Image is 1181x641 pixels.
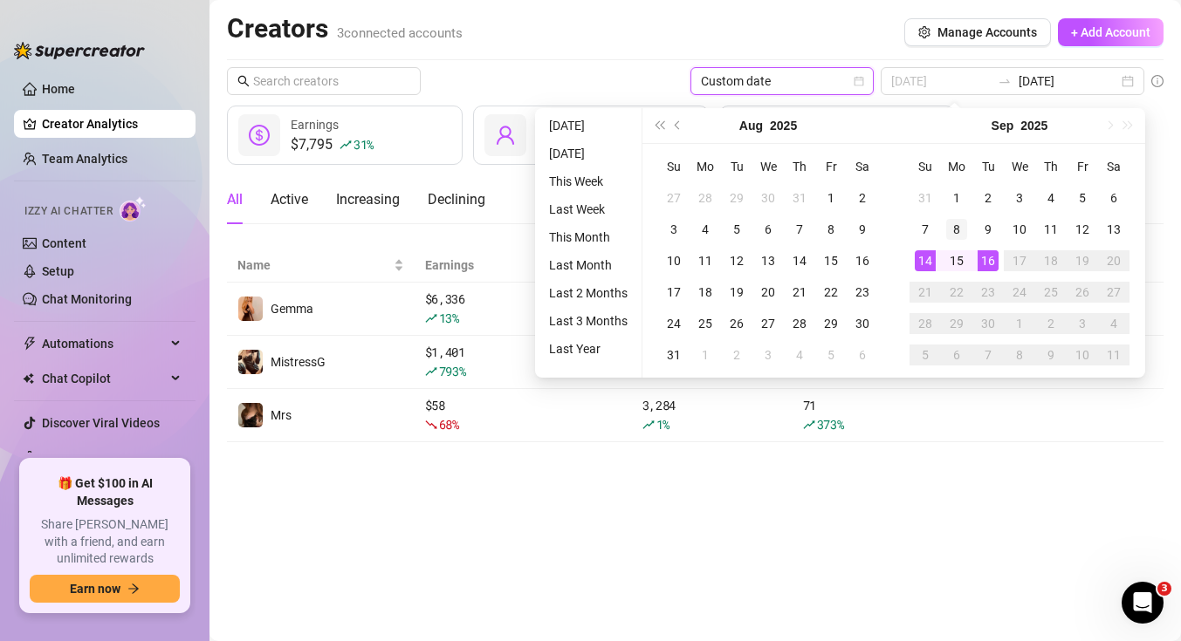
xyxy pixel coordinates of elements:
[721,308,752,339] td: 2025-08-26
[542,227,635,248] li: This Month
[1072,219,1093,240] div: 12
[1035,245,1067,276] td: 2025-09-18
[972,182,1004,214] td: 2025-09-02
[854,76,864,86] span: calendar
[784,182,815,214] td: 2025-07-31
[789,313,810,334] div: 28
[941,308,972,339] td: 2025-09-29
[789,188,810,208] div: 31
[227,249,415,283] th: Name
[42,82,75,96] a: Home
[758,282,779,303] div: 20
[1103,313,1124,334] div: 4
[695,282,716,303] div: 18
[752,276,784,308] td: 2025-08-20
[726,344,747,365] div: 2
[1067,151,1098,182] th: Fr
[915,313,936,334] div: 28
[42,292,132,306] a: Chat Monitoring
[425,419,437,431] span: fall
[847,245,878,276] td: 2025-08-16
[758,313,779,334] div: 27
[803,419,815,431] span: rise
[658,339,690,371] td: 2025-08-31
[649,108,669,143] button: Last year (Control + left)
[238,297,263,321] img: Gemma
[1019,72,1118,91] input: End date
[978,313,999,334] div: 30
[690,214,721,245] td: 2025-08-04
[425,343,621,381] div: $ 1,401
[1035,182,1067,214] td: 2025-09-04
[1072,313,1093,334] div: 3
[1035,214,1067,245] td: 2025-09-11
[852,344,873,365] div: 6
[1004,214,1035,245] td: 2025-09-10
[24,203,113,220] span: Izzy AI Chatter
[1072,344,1093,365] div: 10
[542,338,635,359] li: Last Year
[1103,282,1124,303] div: 27
[340,139,352,151] span: rise
[253,72,396,91] input: Search creators
[425,256,608,275] span: Earnings
[42,416,160,430] a: Discover Viral Videos
[752,308,784,339] td: 2025-08-27
[1009,313,1030,334] div: 1
[847,151,878,182] th: Sa
[127,583,140,595] span: arrow-right
[271,408,292,422] span: Mrs
[815,245,847,276] td: 2025-08-15
[542,283,635,303] li: Last 2 Months
[1098,276,1130,308] td: 2025-09-27
[1072,250,1093,271] div: 19
[656,416,669,433] span: 1 %
[1009,250,1030,271] div: 17
[542,310,635,331] li: Last 3 Months
[946,188,967,208] div: 1
[1067,245,1098,276] td: 2025-09-19
[910,151,941,182] th: Su
[120,196,147,222] img: AI Chatter
[789,282,810,303] div: 21
[1103,188,1124,208] div: 6
[852,282,873,303] div: 23
[941,151,972,182] th: Mo
[852,313,873,334] div: 30
[726,313,747,334] div: 26
[910,214,941,245] td: 2025-09-07
[847,214,878,245] td: 2025-08-09
[1067,214,1098,245] td: 2025-09-12
[354,136,374,153] span: 31 %
[852,250,873,271] div: 16
[1004,276,1035,308] td: 2025-09-24
[30,516,180,568] span: Share [PERSON_NAME] with a friend, and earn unlimited rewards
[784,339,815,371] td: 2025-09-04
[1067,182,1098,214] td: 2025-09-05
[237,256,390,275] span: Name
[910,245,941,276] td: 2025-09-14
[752,151,784,182] th: We
[972,214,1004,245] td: 2025-09-09
[695,344,716,365] div: 1
[1098,245,1130,276] td: 2025-09-20
[658,182,690,214] td: 2025-07-27
[1040,313,1061,334] div: 2
[1040,250,1061,271] div: 18
[789,344,810,365] div: 4
[915,219,936,240] div: 7
[752,214,784,245] td: 2025-08-06
[726,219,747,240] div: 5
[726,282,747,303] div: 19
[1009,188,1030,208] div: 3
[821,250,841,271] div: 15
[439,416,459,433] span: 68 %
[789,250,810,271] div: 14
[695,313,716,334] div: 25
[658,308,690,339] td: 2025-08-24
[690,245,721,276] td: 2025-08-11
[1072,282,1093,303] div: 26
[291,134,374,155] div: $7,795
[690,308,721,339] td: 2025-08-25
[542,255,635,276] li: Last Month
